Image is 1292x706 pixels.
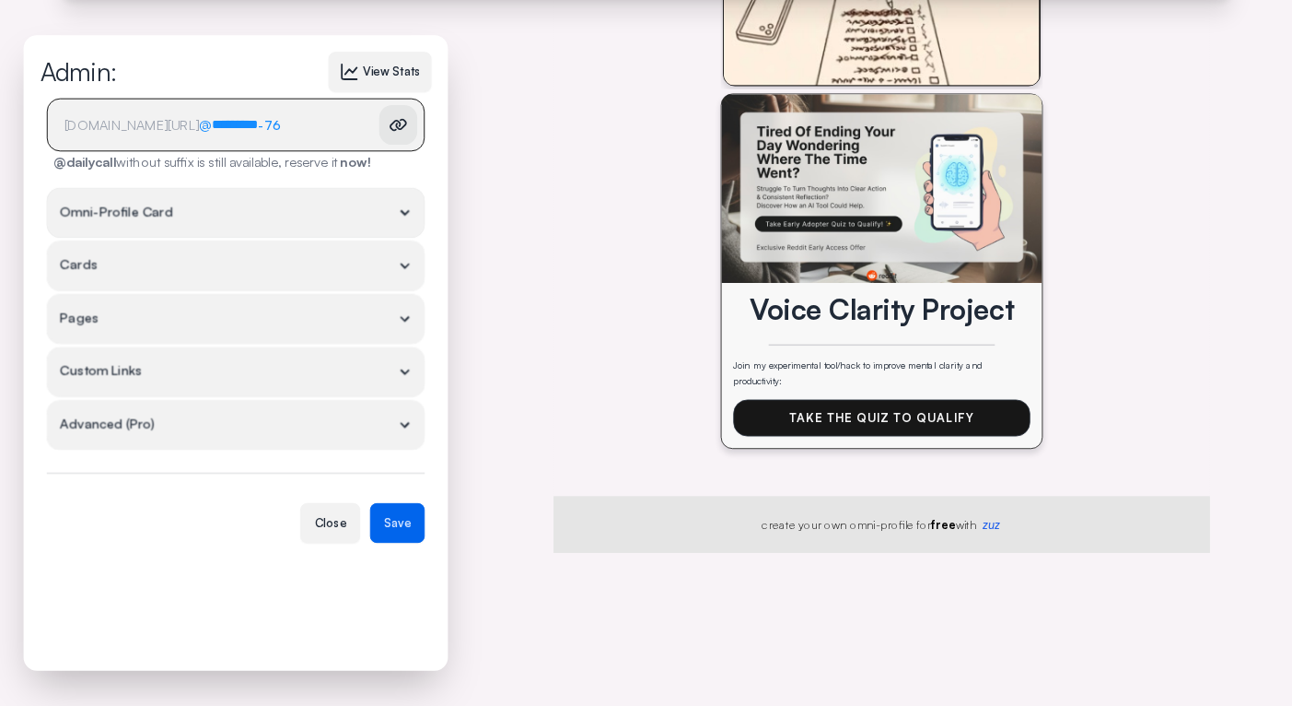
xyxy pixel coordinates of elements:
span: View Stats [363,66,421,78]
a: Take The Quiz To Qualify [733,400,1030,437]
button: View Stats [329,52,432,91]
summary: Omni-Profile Card [47,188,425,238]
summary: Custom Links [47,347,425,397]
a: now! [338,150,374,171]
div: Join my experimental tool/hack to improve mental clarity and productivity: [733,358,1030,388]
div: Close [300,503,360,543]
b: @dailycall [53,153,116,170]
summary: Cards [47,241,425,291]
b: now! [340,153,370,170]
div: create your own omni-profile for with [762,516,976,533]
div: Take The Quiz To Qualify [789,410,974,427]
span: free [931,517,956,532]
summary: Pages [47,294,425,344]
div: Voice Clarity Project [750,295,1014,335]
img: user%2FlbEEN7tK3NckVscFP925XpO0yMa2%2Fpublic%2F282b36d1e00bd7afaeb496865fc2a7da5edc4450-196970.jpeg [722,94,1042,283]
button: Save [370,503,425,543]
div: [DOMAIN_NAME][URL] [64,115,200,135]
div: Admin: [41,57,118,87]
summary: Advanced (Pro) [47,400,425,450]
a: zuz [981,514,1001,535]
span: @ [199,115,212,135]
span: Save [384,517,411,529]
div: -76 [258,115,287,135]
div: without suffix is still available, reserve it [53,151,418,171]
